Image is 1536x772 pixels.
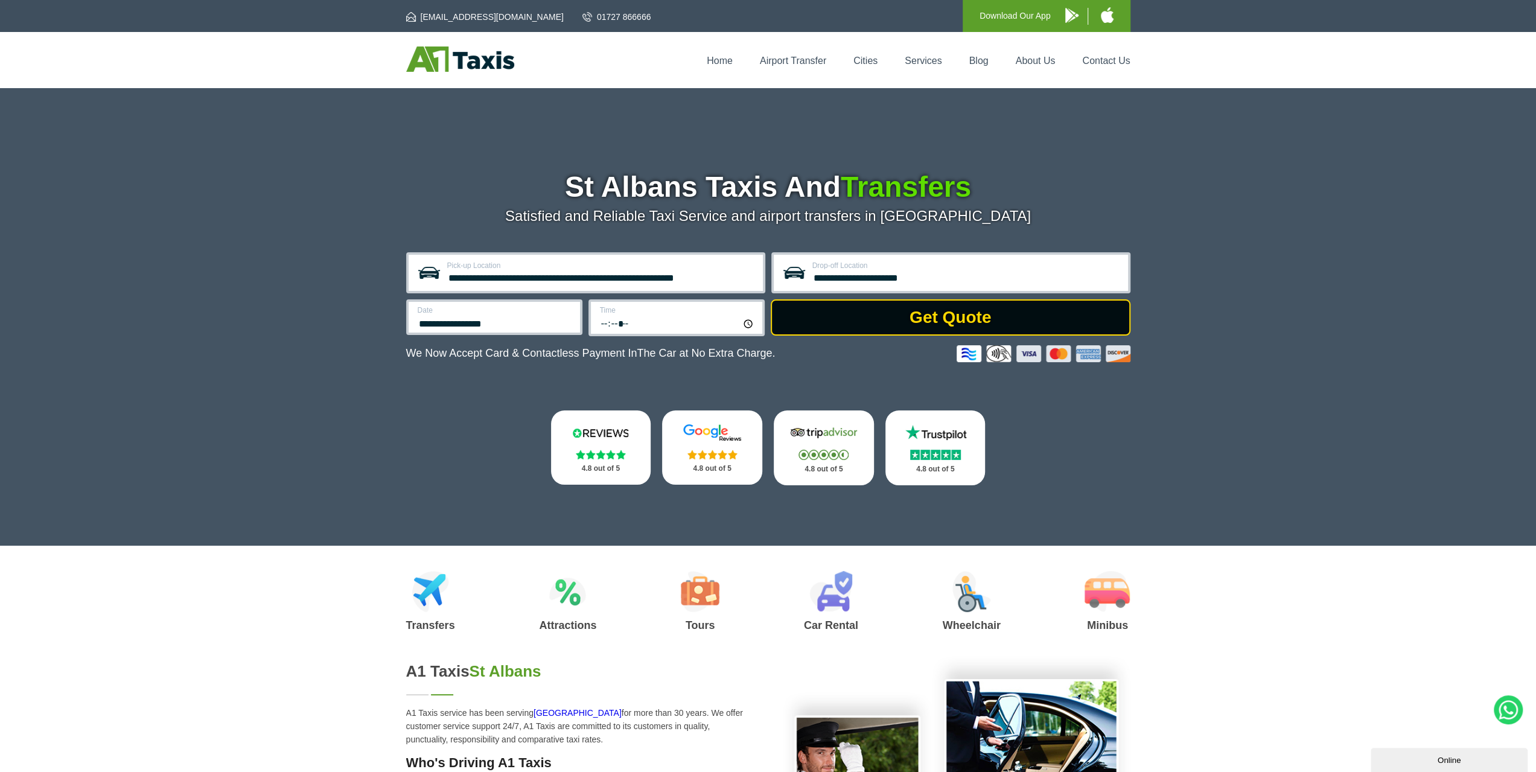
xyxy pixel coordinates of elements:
[841,171,971,203] span: Transfers
[406,208,1130,225] p: Satisfied and Reliable Taxi Service and airport transfers in [GEOGRAPHIC_DATA]
[687,450,738,459] img: Stars
[980,8,1051,24] p: Download Our App
[576,450,626,459] img: Stars
[910,450,961,460] img: Stars
[1085,571,1130,612] img: Minibus
[681,571,719,612] img: Tours
[1016,56,1056,66] a: About Us
[675,461,749,476] p: 4.8 out of 5
[905,56,942,66] a: Services
[406,755,754,771] h3: Who's Driving A1 Taxis
[470,662,541,680] span: St Albans
[534,708,622,718] a: [GEOGRAPHIC_DATA]
[853,56,878,66] a: Cities
[1065,8,1079,23] img: A1 Taxis Android App
[637,347,775,359] span: The Car at No Extra Charge.
[899,462,972,477] p: 4.8 out of 5
[809,571,852,612] img: Car Rental
[539,620,596,631] h3: Attractions
[899,424,972,442] img: Trustpilot
[600,307,755,314] label: Time
[406,347,776,360] p: We Now Accept Card & Contactless Payment In
[943,620,1001,631] h3: Wheelchair
[774,410,874,485] a: Tripadvisor Stars 4.8 out of 5
[957,345,1130,362] img: Credit And Debit Cards
[564,424,637,442] img: Reviews.io
[676,424,748,442] img: Google
[582,11,651,23] a: 01727 866666
[1101,7,1114,23] img: A1 Taxis iPhone App
[406,173,1130,202] h1: St Albans Taxis And
[760,56,826,66] a: Airport Transfer
[681,620,719,631] h3: Tours
[406,706,754,746] p: A1 Taxis service has been serving for more than 30 years. We offer customer service support 24/7,...
[447,262,756,269] label: Pick-up Location
[662,410,762,485] a: Google Stars 4.8 out of 5
[787,462,861,477] p: 4.8 out of 5
[798,450,849,460] img: Stars
[885,410,986,485] a: Trustpilot Stars 4.8 out of 5
[788,424,860,442] img: Tripadvisor
[804,620,858,631] h3: Car Rental
[406,662,754,681] h2: A1 Taxis
[1082,56,1130,66] a: Contact Us
[418,307,573,314] label: Date
[969,56,988,66] a: Blog
[406,620,455,631] h3: Transfers
[1085,620,1130,631] h3: Minibus
[812,262,1121,269] label: Drop-off Location
[551,410,651,485] a: Reviews.io Stars 4.8 out of 5
[564,461,638,476] p: 4.8 out of 5
[412,571,449,612] img: Airport Transfers
[406,11,564,23] a: [EMAIL_ADDRESS][DOMAIN_NAME]
[771,299,1130,336] button: Get Quote
[952,571,991,612] img: Wheelchair
[1371,745,1530,772] iframe: chat widget
[549,571,586,612] img: Attractions
[406,46,514,72] img: A1 Taxis St Albans LTD
[707,56,733,66] a: Home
